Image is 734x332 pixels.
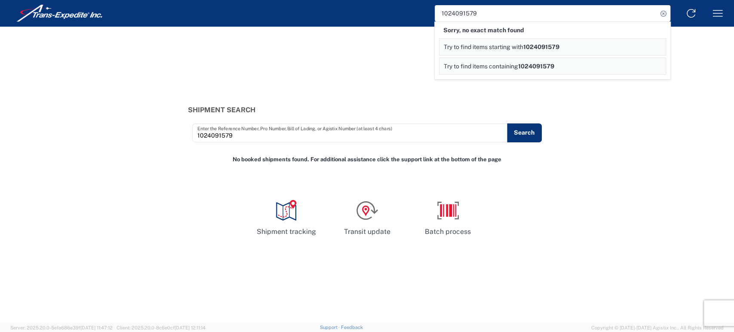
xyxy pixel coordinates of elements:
[175,325,206,330] span: [DATE] 12:11:14
[184,151,551,168] div: No booked shipments found. For additional assistance click the support link at the bottom of the ...
[411,192,485,244] a: Batch process
[507,123,542,142] button: Search
[188,106,546,114] h3: Shipment Search
[117,325,206,330] span: Client: 2025.20.0-8c6e0cf
[523,43,559,50] span: 1024091579
[80,325,113,330] span: [DATE] 11:47:12
[319,325,341,330] a: Support
[518,63,554,70] span: 1024091579
[591,324,724,332] span: Copyright © [DATE]-[DATE] Agistix Inc., All Rights Reserved
[10,325,113,330] span: Server: 2025.20.0-5efa686e39f
[444,43,523,50] span: Try to find items starting with
[330,192,404,244] a: Transit update
[249,192,323,244] a: Shipment tracking
[435,5,657,22] input: Shipment, tracking or reference number
[439,22,666,38] div: Sorry, no exact match found
[444,63,518,70] span: Try to find items containing
[341,325,363,330] a: Feedback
